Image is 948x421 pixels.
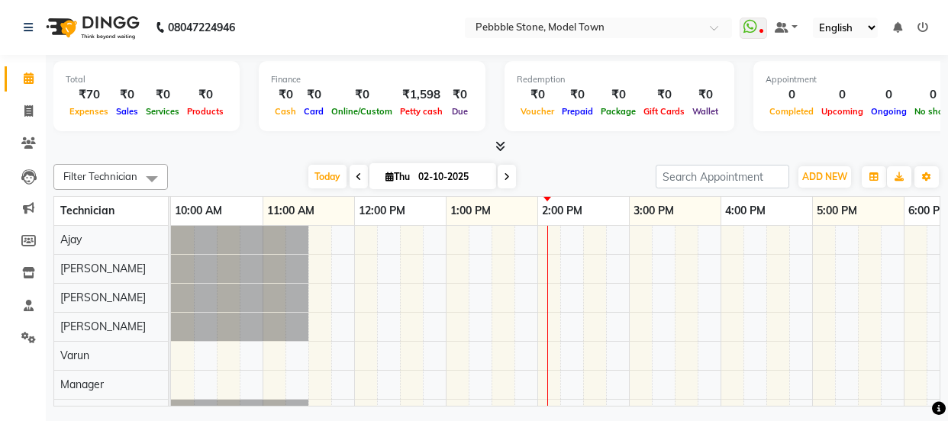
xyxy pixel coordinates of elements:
img: logo [39,6,143,49]
div: Total [66,73,227,86]
span: ADD NEW [802,171,847,182]
a: 1:00 PM [447,200,495,222]
span: Manager [60,378,104,391]
span: Voucher [517,106,558,117]
div: 0 [766,86,817,104]
a: 3:00 PM [630,200,678,222]
span: Petty cash [396,106,447,117]
div: ₹0 [271,86,300,104]
span: Gift Cards [640,106,688,117]
span: Products [183,106,227,117]
div: ₹0 [300,86,327,104]
span: Sales [112,106,142,117]
span: Online/Custom [327,106,396,117]
div: ₹0 [688,86,722,104]
a: 10:00 AM [171,200,226,222]
input: 2025-10-02 [414,166,490,188]
span: Today [308,165,347,188]
div: ₹0 [183,86,227,104]
span: Filter Technician [63,170,137,182]
span: Upcoming [817,106,867,117]
span: Prepaid [558,106,597,117]
div: Redemption [517,73,722,86]
input: Search Appointment [656,165,789,188]
div: ₹0 [142,86,183,104]
a: 5:00 PM [813,200,861,222]
span: Completed [766,106,817,117]
a: 2:00 PM [538,200,586,222]
div: ₹0 [447,86,473,104]
span: Ajay [60,233,82,246]
a: 11:00 AM [263,200,318,222]
span: Expenses [66,106,112,117]
div: ₹0 [640,86,688,104]
span: Varun [60,349,89,362]
a: 4:00 PM [721,200,769,222]
div: ₹70 [66,86,112,104]
div: ₹0 [517,86,558,104]
span: Services [142,106,183,117]
span: Technician [60,204,114,217]
div: ₹0 [327,86,396,104]
span: Package [597,106,640,117]
div: Finance [271,73,473,86]
span: Card [300,106,327,117]
span: Due [448,106,472,117]
div: ₹0 [112,86,142,104]
div: ₹0 [597,86,640,104]
div: ₹0 [558,86,597,104]
button: ADD NEW [798,166,851,188]
div: 0 [867,86,911,104]
span: [PERSON_NAME] [60,291,146,304]
span: [PERSON_NAME] [60,262,146,275]
span: Ongoing [867,106,911,117]
a: 12:00 PM [355,200,409,222]
span: Thu [382,171,414,182]
div: 0 [817,86,867,104]
span: Wallet [688,106,722,117]
span: Cash [271,106,300,117]
b: 08047224946 [168,6,235,49]
span: [PERSON_NAME] [60,320,146,333]
div: ₹1,598 [396,86,447,104]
